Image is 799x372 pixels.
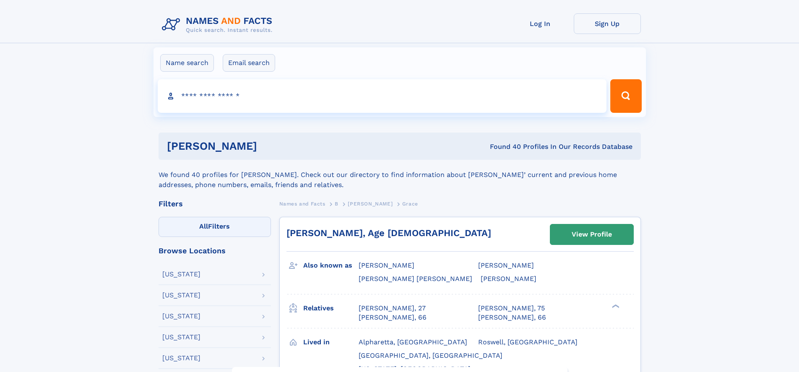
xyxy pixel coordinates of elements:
[359,351,502,359] span: [GEOGRAPHIC_DATA], [GEOGRAPHIC_DATA]
[159,217,271,237] label: Filters
[507,13,574,34] a: Log In
[159,247,271,255] div: Browse Locations
[359,304,426,313] a: [PERSON_NAME], 27
[303,258,359,273] h3: Also known as
[359,261,414,269] span: [PERSON_NAME]
[162,355,200,362] div: [US_STATE]
[478,261,534,269] span: [PERSON_NAME]
[159,13,279,36] img: Logo Names and Facts
[574,13,641,34] a: Sign Up
[162,313,200,320] div: [US_STATE]
[610,303,620,309] div: ❯
[550,224,633,245] a: View Profile
[335,198,338,209] a: B
[373,142,632,151] div: Found 40 Profiles In Our Records Database
[348,198,393,209] a: [PERSON_NAME]
[167,141,374,151] h1: [PERSON_NAME]
[359,313,427,322] a: [PERSON_NAME], 66
[159,160,641,190] div: We found 40 profiles for [PERSON_NAME]. Check out our directory to find information about [PERSON...
[335,201,338,207] span: B
[359,338,467,346] span: Alpharetta, [GEOGRAPHIC_DATA]
[481,275,536,283] span: [PERSON_NAME]
[359,275,472,283] span: [PERSON_NAME] [PERSON_NAME]
[160,54,214,72] label: Name search
[303,335,359,349] h3: Lived in
[158,79,607,113] input: search input
[162,334,200,341] div: [US_STATE]
[348,201,393,207] span: [PERSON_NAME]
[402,201,418,207] span: Grace
[286,228,491,238] a: [PERSON_NAME], Age [DEMOGRAPHIC_DATA]
[478,304,545,313] a: [PERSON_NAME], 75
[162,271,200,278] div: [US_STATE]
[279,198,325,209] a: Names and Facts
[162,292,200,299] div: [US_STATE]
[572,225,612,244] div: View Profile
[223,54,275,72] label: Email search
[478,313,546,322] a: [PERSON_NAME], 66
[159,200,271,208] div: Filters
[478,338,578,346] span: Roswell, [GEOGRAPHIC_DATA]
[199,222,208,230] span: All
[610,79,641,113] button: Search Button
[303,301,359,315] h3: Relatives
